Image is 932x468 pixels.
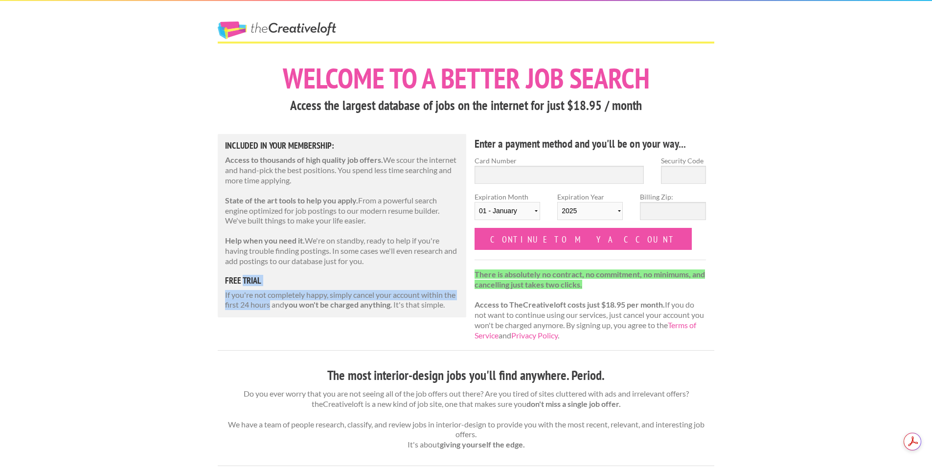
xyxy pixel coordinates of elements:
strong: State of the art tools to help you apply. [225,196,358,205]
strong: you won't be charged anything [284,300,390,309]
h1: Welcome to a better job search [218,64,714,92]
strong: giving yourself the edge. [440,440,525,449]
label: Security Code [661,156,706,166]
strong: Access to thousands of high quality job offers. [225,155,383,164]
a: The Creative Loft [218,22,336,39]
label: Card Number [475,156,644,166]
h4: Enter a payment method and you'll be on your way... [475,136,706,152]
label: Billing Zip: [640,192,705,202]
h3: Access the largest database of jobs on the internet for just $18.95 / month [218,96,714,115]
h3: The most interior-design jobs you'll find anywhere. Period. [218,366,714,385]
p: Do you ever worry that you are not seeing all of the job offers out there? Are you tired of sites... [218,389,714,450]
strong: Access to TheCreativeloft costs just $18.95 per month. [475,300,665,309]
strong: don't miss a single job offer. [526,399,621,408]
p: We're on standby, ready to help if you're having trouble finding postings. In some cases we'll ev... [225,236,459,266]
h5: Included in Your Membership: [225,141,459,150]
select: Expiration Year [557,202,623,220]
label: Expiration Year [557,192,623,228]
p: If you do not want to continue using our services, just cancel your account you won't be charged ... [475,269,706,341]
label: Expiration Month [475,192,540,228]
p: We scour the internet and hand-pick the best positions. You spend less time searching and more ti... [225,155,459,185]
h5: free trial [225,276,459,285]
p: If you're not completely happy, simply cancel your account within the first 24 hours and . It's t... [225,290,459,311]
p: From a powerful search engine optimized for job postings to our modern resume builder. We've buil... [225,196,459,226]
a: Privacy Policy [511,331,558,340]
strong: Help when you need it. [225,236,305,245]
a: Terms of Service [475,320,696,340]
strong: There is absolutely no contract, no commitment, no minimums, and cancelling just takes two clicks. [475,269,705,289]
input: Continue to my account [475,228,692,250]
select: Expiration Month [475,202,540,220]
